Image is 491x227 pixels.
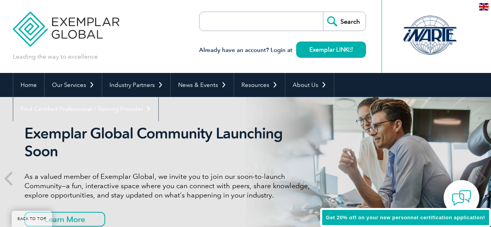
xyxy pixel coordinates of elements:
a: BACK TO TOP [12,211,52,227]
a: About Us [285,73,334,97]
h3: Already have an account? Login at [199,45,366,55]
span: Get 20% off on your new personnel certification application! [326,215,485,220]
a: Learn More [24,212,105,227]
a: News & Events [171,73,234,97]
h2: Exemplar Global Community Launching Soon [24,125,316,160]
img: en [479,3,489,10]
p: As a valued member of Exemplar Global, we invite you to join our soon-to-launch Community—a fun, ... [24,172,316,200]
p: Leading the way to excellence [13,52,98,61]
a: Find Certified Professional / Training Provider [13,97,158,121]
a: Home [13,73,44,97]
a: Our Services [45,73,102,97]
img: open_square.png [349,47,353,52]
a: Industry Partners [102,73,170,97]
a: Exemplar LINK [296,42,366,58]
a: Resources [234,73,285,97]
input: Search [323,12,366,31]
img: contact-chat.png [452,188,471,208]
